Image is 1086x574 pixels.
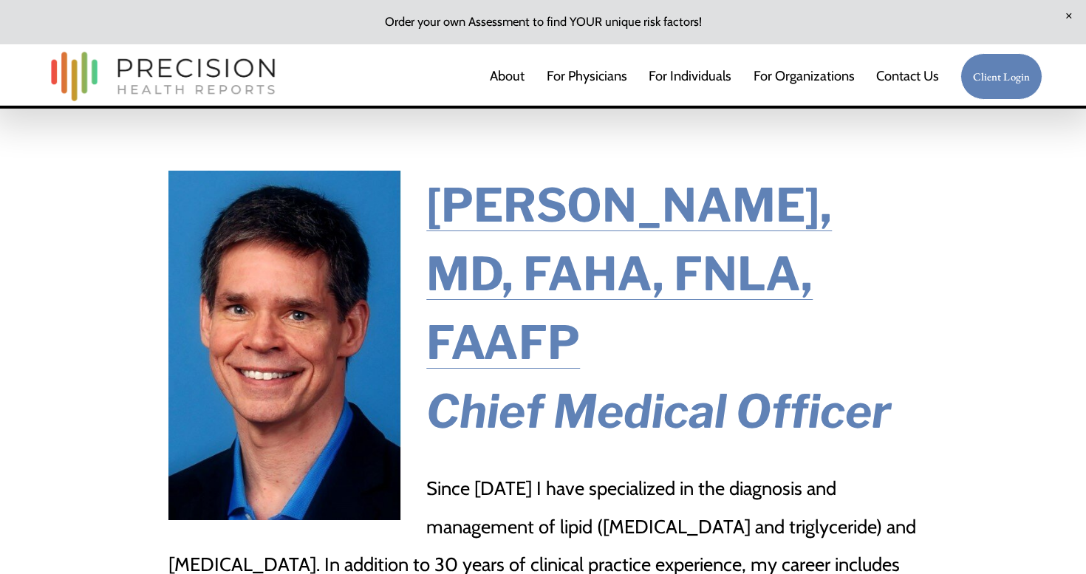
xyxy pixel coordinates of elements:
[754,61,855,91] a: folder dropdown
[649,61,731,91] a: For Individuals
[754,63,855,90] span: For Organizations
[490,61,525,91] a: About
[44,45,283,108] img: Precision Health Reports
[426,383,891,439] em: Chief Medical Officer
[960,53,1042,100] a: Client Login
[547,61,627,91] a: For Physicians
[426,177,832,370] a: [PERSON_NAME], MD, FAHA, FNLA, FAAFP
[876,61,939,91] a: Contact Us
